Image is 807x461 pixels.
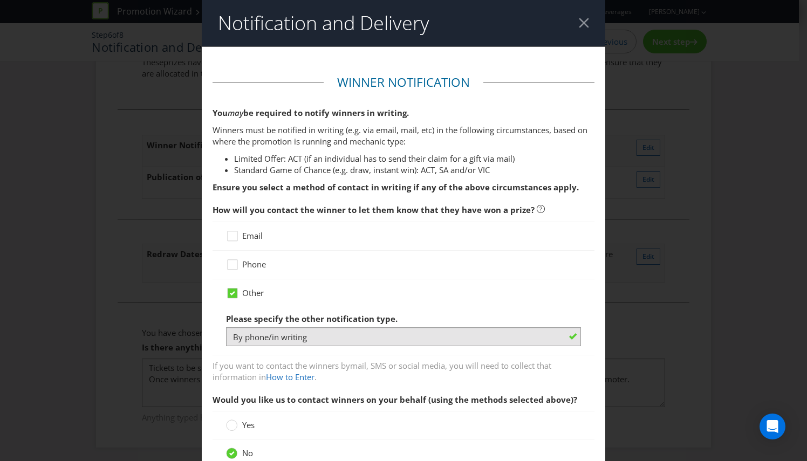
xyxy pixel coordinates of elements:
[213,182,579,192] strong: Ensure you select a method of contact in writing if any of the above circumstances apply.
[213,394,577,405] span: Would you like us to contact winners on your behalf (using the methods selected above)?
[242,419,255,430] span: Yes
[213,107,228,118] span: You
[243,107,409,118] span: be required to notify winners in writing.
[213,125,594,148] p: Winners must be notified in writing (e.g. via email, mail, etc) in the following circumstances, b...
[314,371,317,382] span: .
[266,371,314,382] a: How to Enter
[324,74,483,91] legend: Winner Notification
[760,414,785,439] div: Open Intercom Messenger
[242,259,266,270] span: Phone
[242,287,264,298] span: Other
[234,164,594,176] li: Standard Game of Chance (e.g. draw, instant win): ACT, SA and/or VIC
[226,313,398,324] span: Please specify the other notification type.
[350,360,445,371] span: mail, SMS or social media
[242,448,253,458] span: No
[213,360,350,371] span: If you want to contact the winners by
[213,360,551,382] span: , you will need to collect that information in
[218,12,429,34] h2: Notification and Delivery
[234,153,594,164] li: Limited Offer: ACT (if an individual has to send their claim for a gift via mail)
[228,107,243,118] em: may
[213,204,535,215] span: How will you contact the winner to let them know that they have won a prize?
[242,230,263,241] span: Email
